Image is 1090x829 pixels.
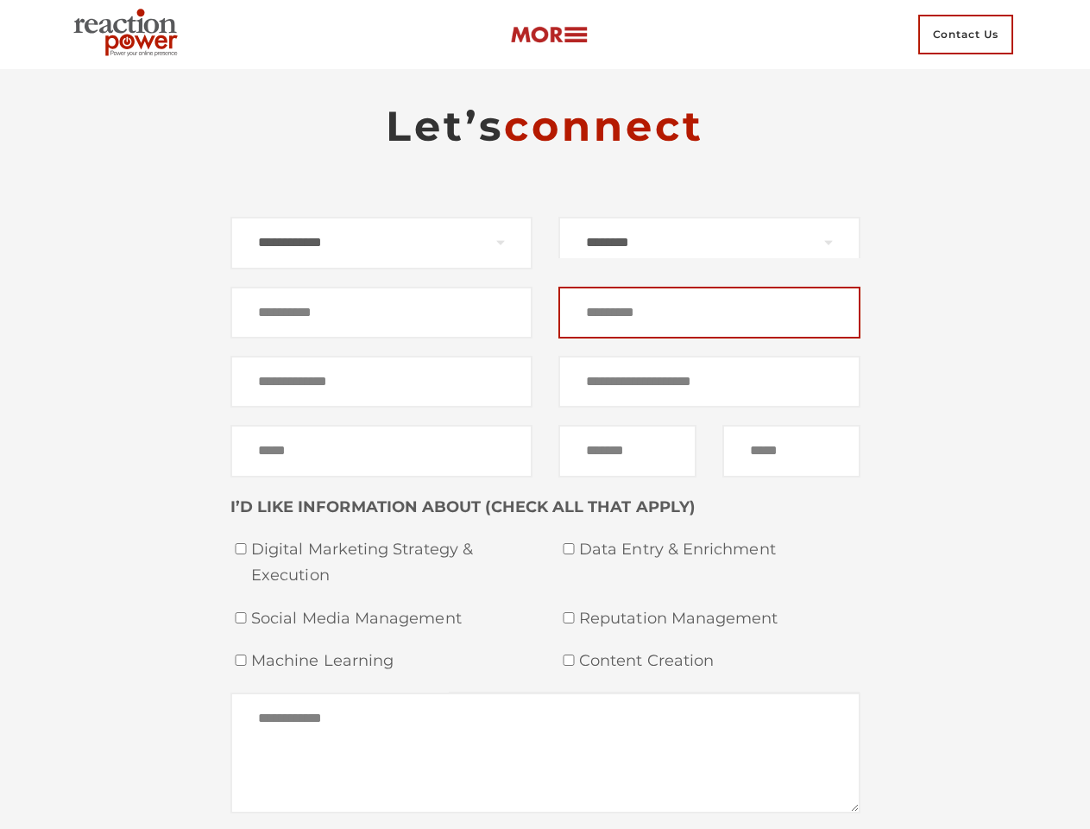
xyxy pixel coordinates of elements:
[918,15,1013,54] span: Contact Us
[251,537,532,588] span: Digital Marketing Strategy & Execution
[504,101,704,151] span: connect
[66,3,192,66] img: Executive Branding | Personal Branding Agency
[579,537,860,563] span: Data Entry & Enrichment
[251,649,532,674] span: Machine Learning
[251,606,532,632] span: Social Media Management
[579,649,860,674] span: Content Creation
[510,25,588,45] img: more-btn.png
[230,100,860,152] h2: Let’s
[579,606,860,632] span: Reputation Management
[230,497,696,516] strong: I’D LIKE INFORMATION ABOUT (CHECK ALL THAT APPLY)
